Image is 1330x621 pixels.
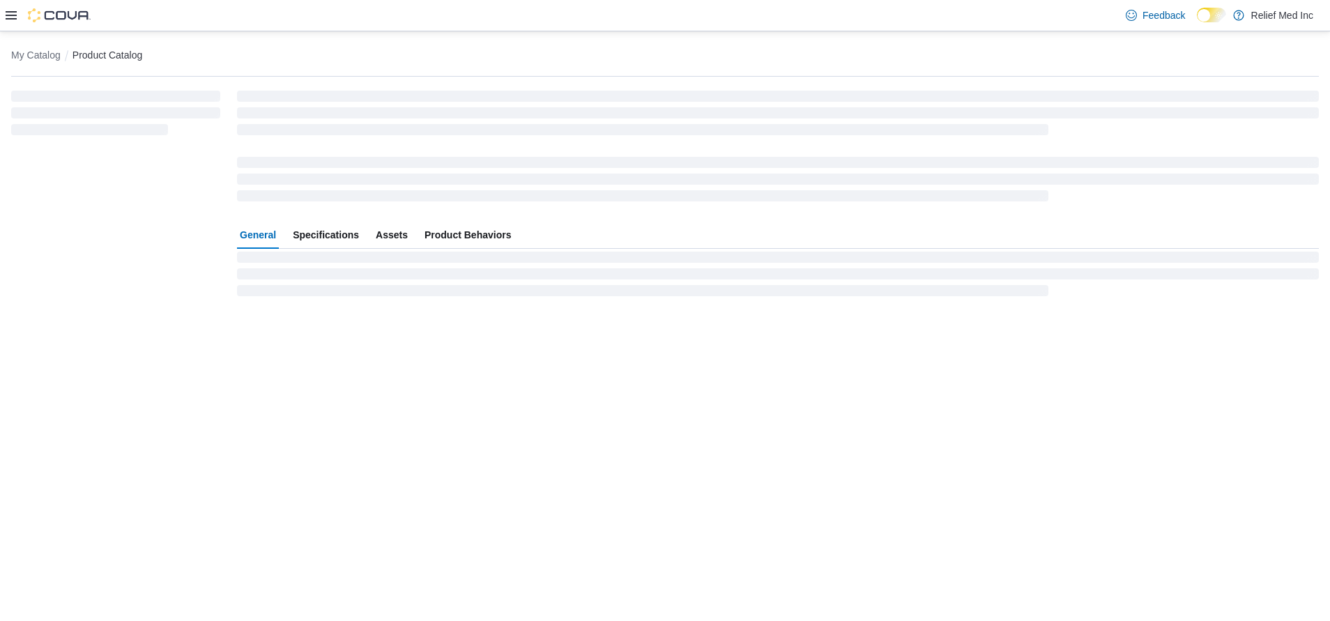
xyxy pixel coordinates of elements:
[1251,7,1313,24] p: Relief Med Inc
[1197,22,1198,23] span: Dark Mode
[237,93,1319,138] span: Loading
[11,49,61,61] button: My Catalog
[376,221,408,249] span: Assets
[11,93,220,138] span: Loading
[425,221,511,249] span: Product Behaviors
[1120,1,1191,29] a: Feedback
[72,49,142,61] button: Product Catalog
[28,8,91,22] img: Cova
[237,160,1319,204] span: Loading
[240,221,276,249] span: General
[1142,8,1185,22] span: Feedback
[293,221,359,249] span: Specifications
[237,254,1319,299] span: Loading
[1197,8,1226,22] input: Dark Mode
[11,48,1319,65] nav: An example of EuiBreadcrumbs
